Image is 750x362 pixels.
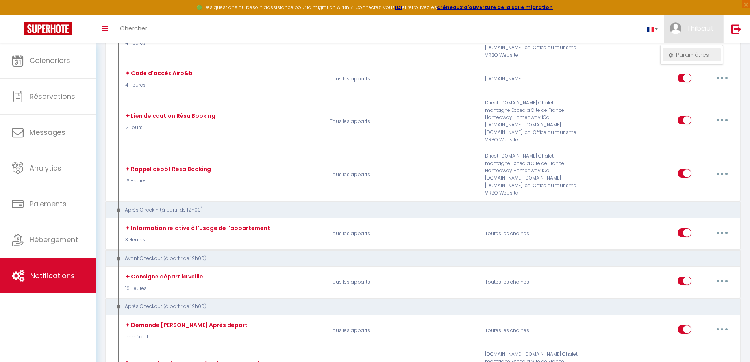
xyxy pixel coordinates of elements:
[123,236,270,244] p: 3 Heures
[480,319,583,342] div: Toutes les chaines
[123,124,215,132] p: 2 Jours
[120,24,147,32] span: Chercher
[30,127,65,137] span: Messages
[30,91,75,101] span: Réservations
[480,99,583,144] div: Direct [DOMAIN_NAME] Chalet montagne Expedia Gite de France Homeaway Homeaway iCal [DOMAIN_NAME] ...
[123,272,203,281] div: ✦ Consigne départ la veille
[30,199,67,209] span: Paiements
[113,303,721,310] div: Après Checkout (à partir de 12h00)
[123,165,211,173] div: ✦ Rappel dépôt Résa Booking
[480,152,583,197] div: Direct [DOMAIN_NAME] Chalet montagne Expedia Gite de France Homeaway Homeaway iCal [DOMAIN_NAME] ...
[325,152,480,197] p: Tous les apparts
[123,111,215,120] div: ✦ Lien de caution Résa Booking
[395,4,402,11] a: ICI
[30,163,61,173] span: Analytics
[325,68,480,91] p: Tous les apparts
[30,271,75,280] span: Notifications
[670,22,681,34] img: ...
[114,15,153,43] a: Chercher
[687,23,713,33] span: Thibaut
[664,15,723,43] a: ... Thibaut
[123,39,200,47] p: 4 Heures
[6,3,30,27] button: Ouvrir le widget de chat LiveChat
[480,68,583,91] div: [DOMAIN_NAME]
[123,321,248,329] div: ✦ Demande [PERSON_NAME] Après départ
[123,333,248,341] p: Immédiat
[325,99,480,144] p: Tous les apparts
[30,56,70,65] span: Calendriers
[123,69,193,78] div: ✦ Code d'accès Airb&b
[480,271,583,293] div: Toutes les chaines
[123,82,193,89] p: 4 Heures
[123,285,203,292] p: 16 Heures
[113,255,721,262] div: Avant Checkout (à partir de 12h00)
[437,4,553,11] a: créneaux d'ouverture de la salle migration
[30,235,78,245] span: Hébergement
[123,224,270,232] div: ✦ Information relative à l'usage de l'appartement
[325,223,480,245] p: Tous les apparts
[480,223,583,245] div: Toutes les chaines
[325,271,480,293] p: Tous les apparts
[113,206,721,214] div: Après Checkin (à partir de 12h00)
[24,22,72,35] img: Super Booking
[663,48,721,61] a: Paramètres
[731,24,741,34] img: logout
[123,177,211,185] p: 16 Heures
[325,319,480,342] p: Tous les apparts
